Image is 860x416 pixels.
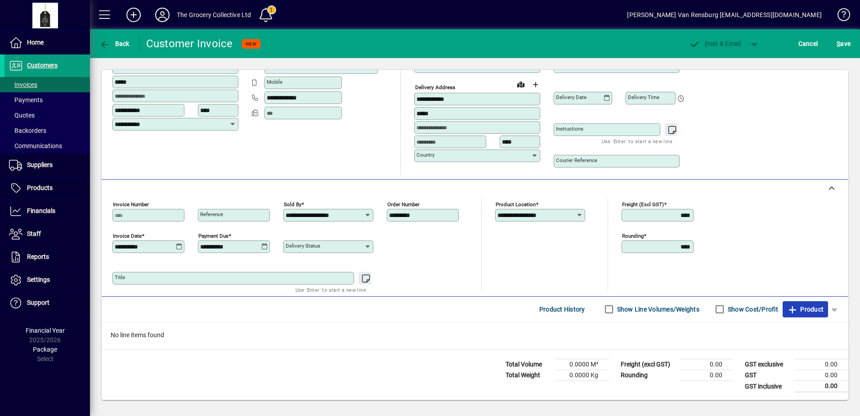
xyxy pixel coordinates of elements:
[4,77,90,92] a: Invoices
[796,36,820,52] button: Cancel
[90,36,139,52] app-page-header-button: Back
[27,230,41,237] span: Staff
[794,381,848,392] td: 0.00
[536,301,589,317] button: Product History
[27,299,49,306] span: Support
[26,327,65,334] span: Financial Year
[33,346,57,353] span: Package
[4,32,90,54] a: Home
[787,302,824,317] span: Product
[740,370,794,381] td: GST
[616,370,679,381] td: Rounding
[556,94,587,100] mat-label: Delivery date
[679,370,733,381] td: 0.00
[417,152,434,158] mat-label: Country
[27,184,53,191] span: Products
[4,246,90,268] a: Reports
[689,40,741,47] span: ost & Email
[4,269,90,291] a: Settings
[4,223,90,245] a: Staff
[4,138,90,154] a: Communications
[4,108,90,123] a: Quotes
[9,81,37,88] span: Invoices
[705,40,709,47] span: P
[148,7,177,23] button: Profile
[740,381,794,392] td: GST inclusive
[4,92,90,108] a: Payments
[9,112,35,119] span: Quotes
[113,233,142,239] mat-label: Invoice date
[27,276,50,283] span: Settings
[783,301,828,317] button: Product
[555,359,609,370] td: 0.0000 M³
[726,305,778,314] label: Show Cost/Profit
[685,36,746,52] button: Post & Email
[146,36,233,51] div: Customer Invoice
[556,126,583,132] mat-label: Instructions
[119,7,148,23] button: Add
[4,123,90,138] a: Backorders
[177,8,251,22] div: The Grocery Collective Ltd
[9,96,43,104] span: Payments
[794,370,848,381] td: 0.00
[622,201,664,208] mat-label: Freight (excl GST)
[834,36,853,52] button: Save
[296,285,366,295] mat-hint: Use 'Enter' to start a new line
[602,136,672,146] mat-hint: Use 'Enter' to start a new line
[679,359,733,370] td: 0.00
[267,79,282,85] mat-label: Mobile
[798,36,818,51] span: Cancel
[622,233,644,239] mat-label: Rounding
[27,253,49,260] span: Reports
[284,201,301,208] mat-label: Sold by
[99,40,130,47] span: Back
[246,41,257,47] span: NEW
[27,39,44,46] span: Home
[27,161,53,168] span: Suppliers
[387,201,420,208] mat-label: Order number
[615,305,699,314] label: Show Line Volumes/Weights
[4,292,90,314] a: Support
[4,200,90,222] a: Financials
[831,2,849,31] a: Knowledge Base
[740,359,794,370] td: GST exclusive
[514,77,528,91] a: View on map
[837,40,840,47] span: S
[4,154,90,176] a: Suppliers
[501,359,555,370] td: Total Volume
[198,233,228,239] mat-label: Payment due
[628,94,659,100] mat-label: Delivery time
[27,62,58,69] span: Customers
[528,77,542,92] button: Choose address
[286,243,320,249] mat-label: Delivery status
[496,201,536,208] mat-label: Product location
[113,201,149,208] mat-label: Invoice number
[97,36,132,52] button: Back
[794,359,848,370] td: 0.00
[627,8,822,22] div: [PERSON_NAME] Van Rensburg [EMAIL_ADDRESS][DOMAIN_NAME]
[9,142,62,149] span: Communications
[115,274,125,280] mat-label: Title
[501,370,555,381] td: Total Weight
[27,207,55,214] span: Financials
[4,177,90,199] a: Products
[556,157,597,163] mat-label: Courier Reference
[200,211,223,217] mat-label: Reference
[616,359,679,370] td: Freight (excl GST)
[102,321,848,349] div: No line items found
[555,370,609,381] td: 0.0000 Kg
[9,127,46,134] span: Backorders
[539,302,585,317] span: Product History
[837,36,851,51] span: ave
